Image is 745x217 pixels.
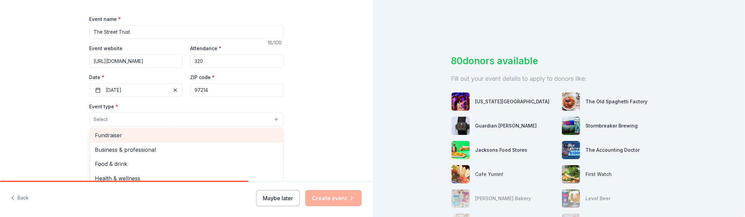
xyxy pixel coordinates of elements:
[95,131,278,140] span: Fundraiser
[95,174,278,183] span: Health & wellness
[94,115,108,123] span: Select
[90,128,283,209] div: Select
[95,159,278,168] span: Food & drink
[95,145,278,154] span: Business & professional
[90,112,283,126] button: Select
